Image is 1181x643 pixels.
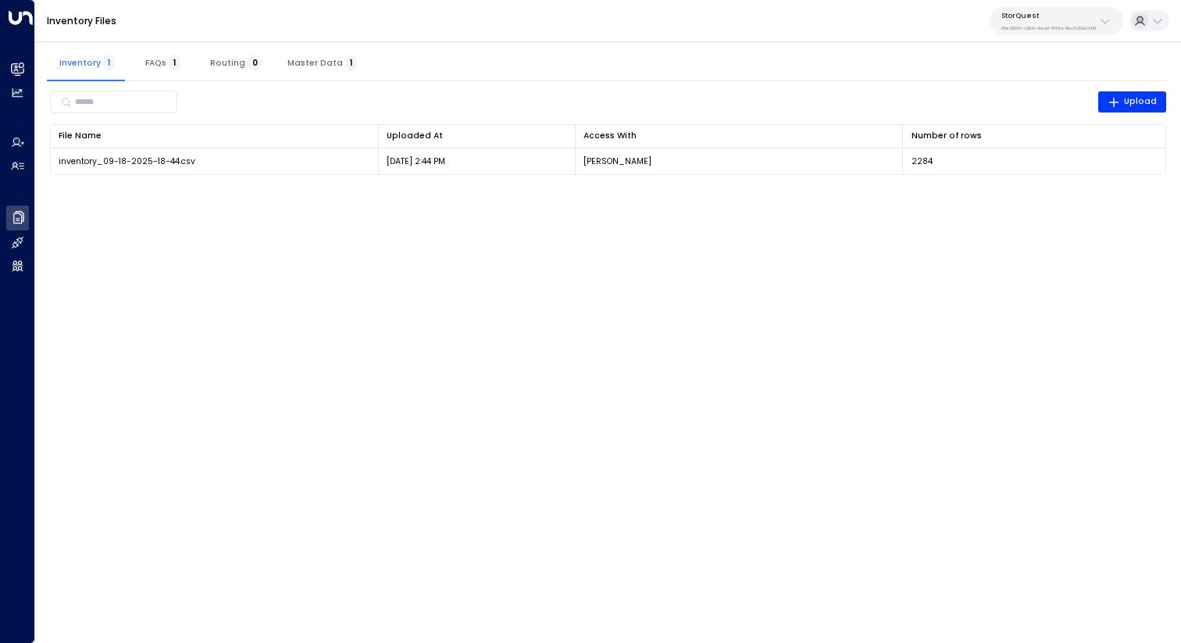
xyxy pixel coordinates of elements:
span: 1 [103,55,115,71]
a: Inventory Files [47,14,116,27]
span: Routing [210,58,262,68]
span: Master Data [287,58,357,68]
span: 1 [169,55,180,71]
div: Number of rows [912,129,982,143]
span: 2284 [912,155,933,167]
span: inventory_09-18-2025-18-44.csv [59,155,195,167]
div: File Name [59,129,102,143]
span: Upload [1108,95,1158,109]
div: Access With [583,129,894,143]
span: 1 [345,55,357,71]
span: Inventory [59,58,115,68]
p: [PERSON_NAME] [583,155,651,167]
p: 95e12634-a2b0-4ea9-845a-0bcfa50e2d19 [1001,25,1096,31]
div: File Name [59,129,369,143]
button: Upload [1098,91,1167,113]
span: FAQs [145,58,180,68]
button: StorQuest95e12634-a2b0-4ea9-845a-0bcfa50e2d19 [990,7,1123,34]
p: [DATE] 2:44 PM [387,155,445,167]
p: StorQuest [1001,11,1096,20]
div: Uploaded At [387,129,443,143]
span: 0 [248,55,262,71]
div: Number of rows [912,129,1158,143]
div: Uploaded At [387,129,566,143]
